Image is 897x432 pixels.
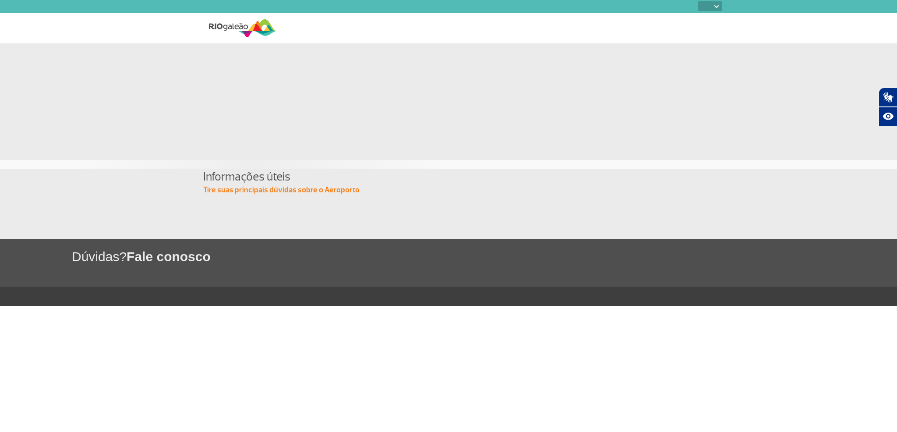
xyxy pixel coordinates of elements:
[879,88,897,126] div: Plugin de acessibilidade da Hand Talk.
[127,249,211,264] span: Fale conosco
[879,107,897,126] button: Abrir recursos assistivos.
[203,185,694,195] p: Tire suas principais dúvidas sobre o Aeroporto
[879,88,897,107] button: Abrir tradutor de língua de sinais.
[203,169,694,185] h4: Informações úteis
[72,248,897,266] h1: Dúvidas?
